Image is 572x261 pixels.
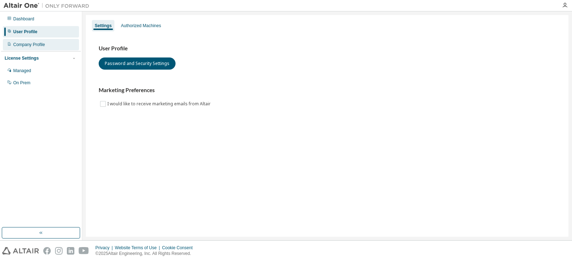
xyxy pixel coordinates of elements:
[99,57,176,70] button: Password and Security Settings
[55,247,63,255] img: instagram.svg
[13,16,34,22] div: Dashboard
[99,45,556,52] h3: User Profile
[95,251,197,257] p: © 2025 Altair Engineering, Inc. All Rights Reserved.
[79,247,89,255] img: youtube.svg
[162,245,197,251] div: Cookie Consent
[67,247,74,255] img: linkedin.svg
[115,245,162,251] div: Website Terms of Use
[13,68,31,74] div: Managed
[121,23,161,29] div: Authorized Machines
[13,42,45,47] div: Company Profile
[4,2,93,9] img: Altair One
[2,247,39,255] img: altair_logo.svg
[43,247,51,255] img: facebook.svg
[5,55,39,61] div: License Settings
[13,80,30,86] div: On Prem
[107,100,212,108] label: I would like to receive marketing emails from Altair
[95,23,112,29] div: Settings
[95,245,115,251] div: Privacy
[99,87,556,94] h3: Marketing Preferences
[13,29,37,35] div: User Profile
